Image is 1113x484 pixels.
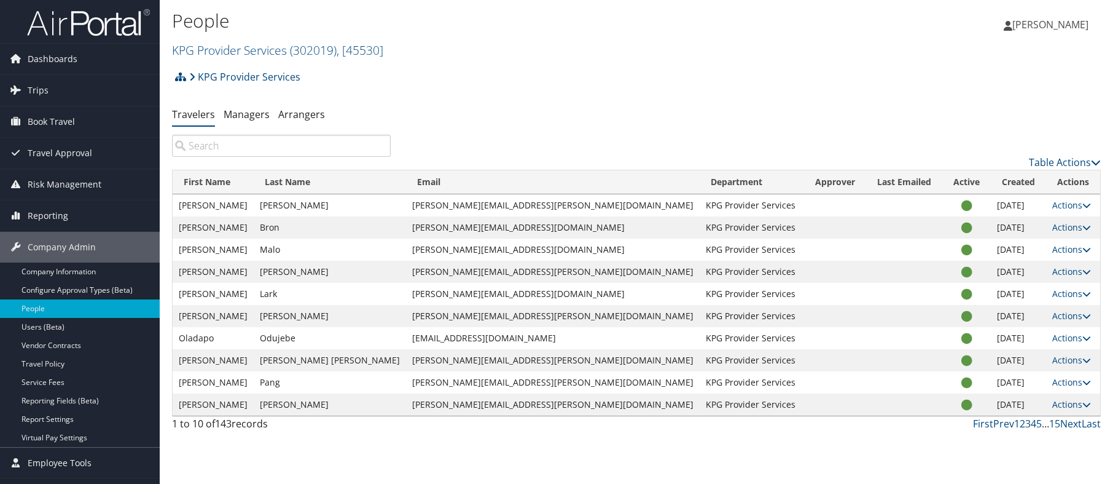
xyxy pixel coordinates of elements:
td: Malo [254,239,406,261]
td: KPG Provider Services [700,371,804,394]
td: Odujebe [254,327,406,349]
td: [DATE] [991,283,1046,305]
img: airportal-logo.png [27,8,150,37]
span: Dashboards [28,44,77,74]
a: Actions [1052,376,1091,388]
a: Actions [1052,244,1091,255]
a: 2 [1020,417,1025,430]
span: , [ 45530 ] [337,42,383,58]
th: Department: activate to sort column ascending [700,170,804,194]
span: ( 302019 ) [290,42,337,58]
td: [DATE] [991,239,1046,261]
td: Lark [254,283,406,305]
span: 143 [215,417,232,430]
td: [PERSON_NAME][EMAIL_ADDRESS][DOMAIN_NAME] [406,216,700,239]
a: Next [1060,417,1082,430]
th: Email: activate to sort column ascending [406,170,700,194]
td: Bron [254,216,406,239]
input: Search [172,135,391,157]
td: KPG Provider Services [700,216,804,239]
td: [PERSON_NAME] [254,305,406,327]
td: Oladapo [173,327,254,349]
td: [DATE] [991,327,1046,349]
a: Actions [1052,266,1091,277]
td: KPG Provider Services [700,394,804,416]
a: Table Actions [1029,156,1101,169]
th: Created: activate to sort column ascending [991,170,1046,194]
td: [PERSON_NAME] [PERSON_NAME] [254,349,406,371]
th: Approver [804,170,866,194]
td: Pang [254,371,406,394]
td: [PERSON_NAME][EMAIL_ADDRESS][PERSON_NAME][DOMAIN_NAME] [406,349,700,371]
td: [PERSON_NAME] [173,239,254,261]
td: [DATE] [991,216,1046,239]
td: KPG Provider Services [700,349,804,371]
a: 3 [1025,417,1031,430]
a: Actions [1052,332,1091,344]
a: First [973,417,993,430]
td: [PERSON_NAME] [173,349,254,371]
td: [DATE] [991,394,1046,416]
td: [EMAIL_ADDRESS][DOMAIN_NAME] [406,327,700,349]
a: 1 [1014,417,1020,430]
td: KPG Provider Services [700,239,804,261]
a: Travelers [172,108,215,121]
td: [PERSON_NAME] [173,261,254,283]
td: [PERSON_NAME] [254,261,406,283]
a: 5 [1036,417,1042,430]
th: First Name: activate to sort column ascending [173,170,254,194]
a: Actions [1052,310,1091,322]
a: Actions [1052,399,1091,410]
a: Arrangers [278,108,325,121]
td: [DATE] [991,349,1046,371]
span: [PERSON_NAME] [1012,18,1088,31]
td: [DATE] [991,261,1046,283]
span: Employee Tools [28,448,92,478]
td: [PERSON_NAME][EMAIL_ADDRESS][DOMAIN_NAME] [406,283,700,305]
td: [DATE] [991,305,1046,327]
td: [DATE] [991,194,1046,216]
a: Actions [1052,288,1091,300]
th: Actions [1046,170,1100,194]
td: [PERSON_NAME][EMAIL_ADDRESS][DOMAIN_NAME] [406,239,700,261]
a: KPG Provider Services [189,65,300,89]
td: [PERSON_NAME] [173,305,254,327]
td: [PERSON_NAME] [173,371,254,394]
span: Risk Management [28,169,101,200]
td: KPG Provider Services [700,327,804,349]
td: [PERSON_NAME][EMAIL_ADDRESS][PERSON_NAME][DOMAIN_NAME] [406,305,700,327]
span: Travel Approval [28,138,92,169]
td: [PERSON_NAME][EMAIL_ADDRESS][PERSON_NAME][DOMAIN_NAME] [406,371,700,394]
a: Actions [1052,221,1091,233]
td: KPG Provider Services [700,261,804,283]
td: [PERSON_NAME][EMAIL_ADDRESS][PERSON_NAME][DOMAIN_NAME] [406,394,700,416]
a: Prev [993,417,1014,430]
th: Last Name: activate to sort column ascending [254,170,406,194]
td: [PERSON_NAME] [173,283,254,305]
h1: People [172,8,791,34]
a: 15 [1049,417,1060,430]
td: [PERSON_NAME] [254,394,406,416]
span: Reporting [28,200,68,231]
td: [DATE] [991,371,1046,394]
span: Book Travel [28,106,75,137]
a: Actions [1052,199,1091,211]
td: KPG Provider Services [700,194,804,216]
span: Trips [28,75,49,106]
td: [PERSON_NAME] [173,216,254,239]
td: KPG Provider Services [700,305,804,327]
td: [PERSON_NAME][EMAIL_ADDRESS][PERSON_NAME][DOMAIN_NAME] [406,194,700,216]
td: [PERSON_NAME] [173,194,254,216]
th: Last Emailed: activate to sort column ascending [866,170,942,194]
a: Last [1082,417,1101,430]
th: Active: activate to sort column ascending [942,170,991,194]
a: [PERSON_NAME] [1004,6,1101,43]
span: … [1042,417,1049,430]
span: Company Admin [28,232,96,263]
td: [PERSON_NAME][EMAIL_ADDRESS][PERSON_NAME][DOMAIN_NAME] [406,261,700,283]
a: Managers [224,108,270,121]
a: 4 [1031,417,1036,430]
td: [PERSON_NAME] [173,394,254,416]
td: [PERSON_NAME] [254,194,406,216]
a: Actions [1052,354,1091,366]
